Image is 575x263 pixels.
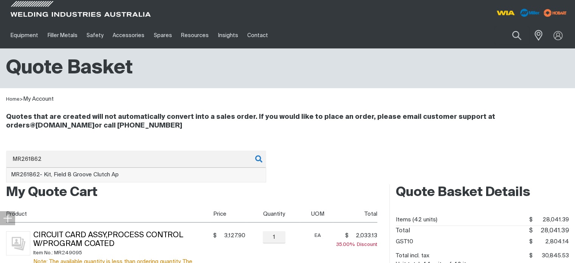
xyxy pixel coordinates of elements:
[6,151,569,179] div: Product or group for quick order
[494,26,530,44] input: Product name or item number...
[82,22,108,48] a: Safety
[541,7,569,19] img: miller
[529,228,533,234] span: $
[529,217,533,223] span: $
[213,232,217,240] span: $
[177,22,213,48] a: Resources
[504,26,530,44] button: Search products
[20,97,23,102] span: >
[6,22,428,48] nav: Main
[396,214,437,226] dt: Items (42 units)
[211,205,245,223] th: Price
[333,205,378,223] th: Total
[108,22,149,48] a: Accessories
[529,253,533,258] span: $
[213,22,242,48] a: Insights
[23,96,54,102] a: My Account
[243,22,273,48] a: Contact
[6,56,133,81] h1: Quote Basket
[6,22,43,48] a: Equipment
[11,172,119,177] span: - Kit, Field 8 Groove Clutch Ap
[533,236,569,247] span: 2,804.14
[33,249,211,257] div: Item No.: MR249095
[396,236,413,247] dt: GST10
[396,184,569,201] h2: Quote Basket Details
[529,239,533,244] span: $
[6,113,569,130] h4: Quotes that are created will not automatically convert into a sales order. If you would like to p...
[336,242,377,247] span: Discount
[351,232,377,240] span: 2,033.13
[396,226,410,236] dt: Total
[30,122,95,129] a: @[DOMAIN_NAME]
[6,168,266,182] ul: Suggestions
[345,232,349,240] span: $
[396,250,429,261] dt: Total incl. tax
[33,232,183,248] a: Circuit Card Assy,Process Control W/Program Coated
[219,232,245,240] span: 3,127.90
[6,205,211,223] th: Product
[3,213,12,223] img: hide socials
[300,205,333,223] th: UOM
[533,214,569,226] span: 28,041.39
[533,250,569,261] span: 30,845.53
[149,22,177,48] a: Spares
[336,242,357,247] span: 35.00%
[303,231,333,240] div: EA
[6,97,20,102] a: Home
[6,184,377,201] h2: My Quote Cart
[245,205,300,223] th: Quantity
[533,226,569,236] span: 28,041.39
[43,22,82,48] a: Filler Metals
[6,231,30,255] img: No image for this product
[11,172,40,177] span: MR261862
[6,151,266,168] input: Product name or item number...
